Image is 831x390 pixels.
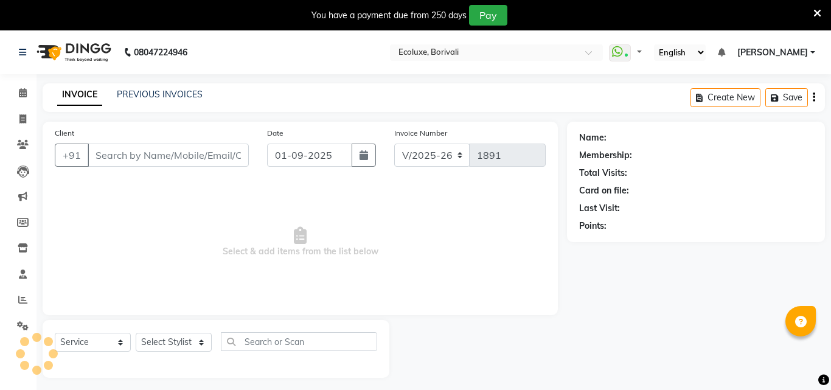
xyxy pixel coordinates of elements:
a: INVOICE [57,84,102,106]
div: Last Visit: [579,202,620,215]
button: Pay [469,5,507,26]
div: Card on file: [579,184,629,197]
div: You have a payment due from 250 days [311,9,467,22]
input: Search by Name/Mobile/Email/Code [88,144,249,167]
button: Create New [690,88,760,107]
label: Client [55,128,74,139]
label: Date [267,128,283,139]
b: 08047224946 [134,35,187,69]
button: +91 [55,144,89,167]
div: Membership: [579,149,632,162]
span: [PERSON_NAME] [737,46,808,59]
div: Points: [579,220,607,232]
img: logo [31,35,114,69]
a: PREVIOUS INVOICES [117,89,203,100]
div: Name: [579,131,607,144]
div: Total Visits: [579,167,627,179]
span: Select & add items from the list below [55,181,546,303]
button: Save [765,88,808,107]
input: Search or Scan [221,332,377,351]
label: Invoice Number [394,128,447,139]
